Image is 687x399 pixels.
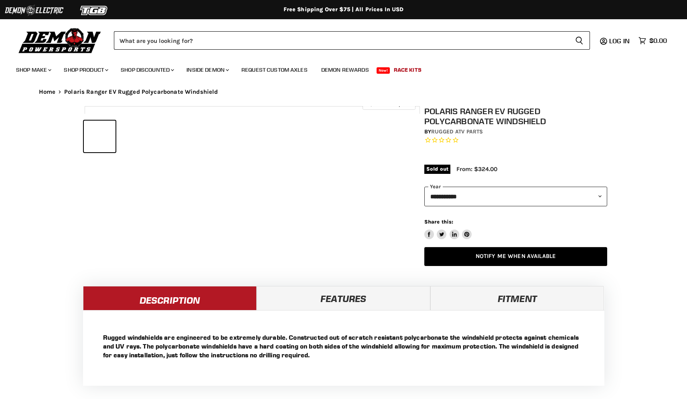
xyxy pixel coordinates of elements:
[569,31,590,50] button: Search
[23,6,665,13] div: Free Shipping Over $75 | All Prices In USD
[424,136,607,145] span: Rated 0.0 out of 5 stars 0 reviews
[16,26,104,54] img: Demon Powersports
[424,127,607,136] div: by
[609,37,630,45] span: Log in
[180,62,234,78] a: Inside Demon
[103,333,584,359] p: Rugged windshields are engineered to be extremely durable. Constructed out of scratch resistant p...
[424,247,607,266] a: Notify Me When Available
[606,37,634,44] a: Log in
[431,128,483,135] a: Rugged ATV Parts
[23,89,665,95] nav: Breadcrumbs
[114,31,569,50] input: Search
[424,218,472,240] aside: Share this:
[634,35,671,46] a: $0.00
[377,67,390,74] span: New!
[10,58,665,78] ul: Main menu
[64,89,218,95] span: Polaris Ranger EV Rugged Polycarbonate Windshield
[10,62,56,78] a: Shop Make
[424,219,453,225] span: Share this:
[4,3,64,18] img: Demon Electric Logo 2
[367,101,411,107] span: Click to expand
[84,121,116,152] button: IMAGE thumbnail
[235,62,314,78] a: Request Custom Axles
[64,3,124,18] img: TGB Logo 2
[315,62,375,78] a: Demon Rewards
[424,106,607,126] h1: Polaris Ranger EV Rugged Polycarbonate Windshield
[424,187,607,206] select: year
[388,62,428,78] a: Race Kits
[115,62,179,78] a: Shop Discounted
[424,165,450,173] span: Sold out
[430,286,604,310] a: Fitment
[58,62,113,78] a: Shop Product
[83,286,257,310] a: Description
[257,286,430,310] a: Features
[456,165,497,173] span: From: $324.00
[649,37,667,44] span: $0.00
[39,89,56,95] a: Home
[114,31,590,50] form: Product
